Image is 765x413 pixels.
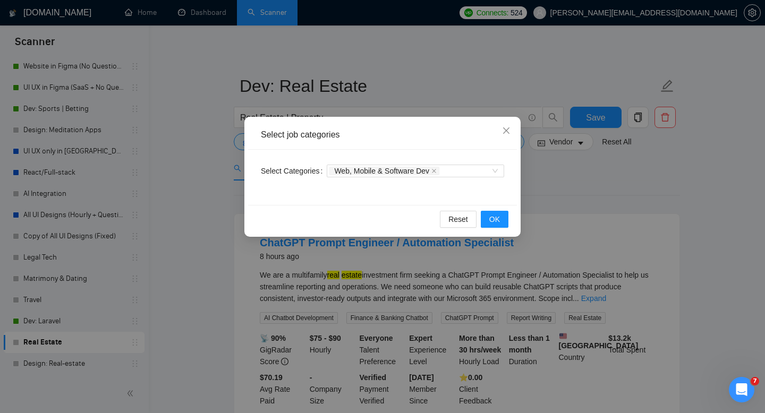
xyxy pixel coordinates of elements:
[492,117,521,145] button: Close
[489,213,500,225] span: OK
[448,213,468,225] span: Reset
[440,211,477,228] button: Reset
[751,377,759,385] span: 7
[729,377,754,402] iframe: Intercom live chat
[334,167,429,175] span: Web, Mobile & Software Dev
[329,167,439,175] span: Web, Mobile & Software Dev
[481,211,508,228] button: OK
[261,129,504,141] div: Select job categories
[261,162,327,179] label: Select Categories
[431,168,437,174] span: close
[502,126,511,135] span: close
